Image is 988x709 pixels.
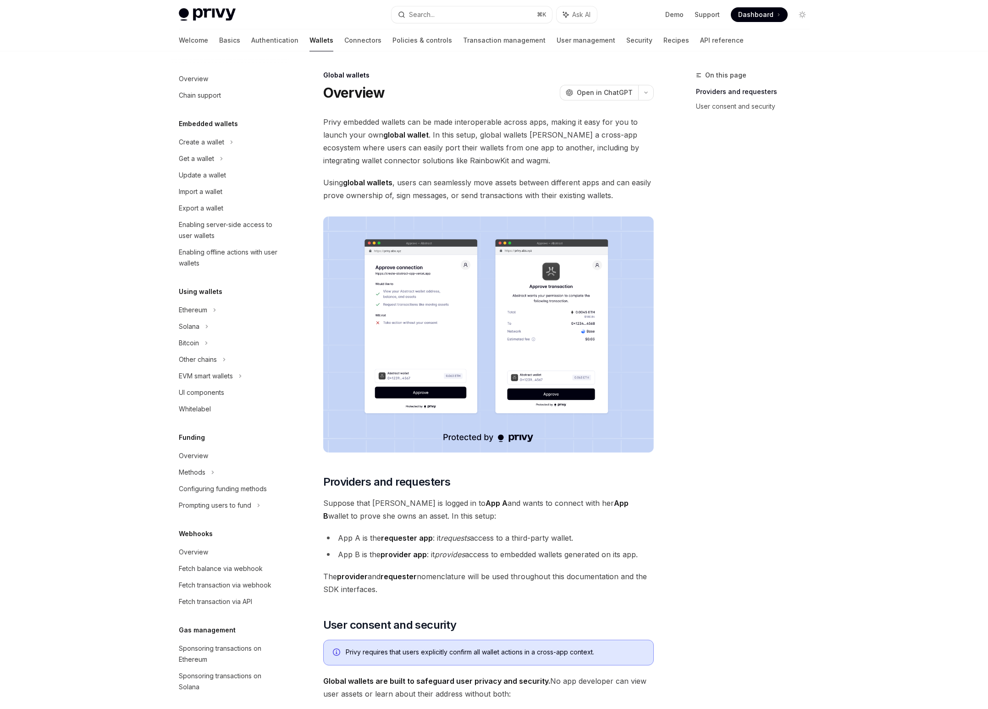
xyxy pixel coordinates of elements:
[179,643,283,665] div: Sponsoring transactions on Ethereum
[572,10,591,19] span: Ask AI
[323,176,654,202] span: Using , users can seamlessly move assets between different apps and can easily prove ownership of...
[323,497,654,522] span: Suppose that [PERSON_NAME] is logged in to and wants to connect with her wallet to prove she owns...
[171,668,289,695] a: Sponsoring transactions on Solana
[179,247,283,269] div: Enabling offline actions with user wallets
[731,7,788,22] a: Dashboard
[323,676,550,686] strong: Global wallets are built to safeguard user privacy and security.
[392,6,552,23] button: Search...⌘K
[251,29,298,51] a: Authentication
[323,216,654,453] img: images/Crossapp.png
[696,99,817,114] a: User consent and security
[577,88,633,97] span: Open in ChatGPT
[323,499,629,521] strong: App B
[171,384,289,401] a: UI components
[179,528,213,539] h5: Webhooks
[557,6,597,23] button: Ask AI
[344,29,381,51] a: Connectors
[323,570,654,596] span: The and nomenclature will be used throughout this documentation and the SDK interfaces.
[179,670,283,692] div: Sponsoring transactions on Solana
[179,596,252,607] div: Fetch transaction via API
[381,572,417,581] strong: requester
[179,219,283,241] div: Enabling server-side access to user wallets
[323,532,654,544] li: App A is the : it access to a third-party wallet.
[346,648,644,658] div: Privy requires that users explicitly confirm all wallet actions in a cross-app context.
[179,371,233,382] div: EVM smart wallets
[179,90,221,101] div: Chain support
[323,84,385,101] h1: Overview
[795,7,810,22] button: Toggle dark mode
[171,183,289,200] a: Import a wallet
[171,167,289,183] a: Update a wallet
[309,29,333,51] a: Wallets
[179,338,199,349] div: Bitcoin
[179,137,224,148] div: Create a wallet
[560,85,638,100] button: Open in ChatGPT
[171,87,289,104] a: Chain support
[179,450,208,461] div: Overview
[665,10,684,19] a: Demo
[463,29,546,51] a: Transaction management
[343,178,392,187] strong: global wallets
[435,550,465,559] em: provides
[383,130,429,139] strong: global wallet
[179,29,208,51] a: Welcome
[171,560,289,577] a: Fetch balance via webhook
[179,203,223,214] div: Export a wallet
[179,625,236,636] h5: Gas management
[696,84,817,99] a: Providers and requesters
[179,8,236,21] img: light logo
[700,29,744,51] a: API reference
[441,533,470,543] em: requests
[179,580,271,591] div: Fetch transaction via webhook
[179,286,222,297] h5: Using wallets
[179,170,226,181] div: Update a wallet
[705,70,746,81] span: On this page
[171,244,289,271] a: Enabling offline actions with user wallets
[557,29,615,51] a: User management
[537,11,546,18] span: ⌘ K
[738,10,773,19] span: Dashboard
[171,200,289,216] a: Export a wallet
[179,354,217,365] div: Other chains
[179,118,238,129] h5: Embedded wallets
[179,404,211,415] div: Whitelabel
[179,321,199,332] div: Solana
[171,71,289,87] a: Overview
[486,499,508,508] strong: App A
[179,500,251,511] div: Prompting users to fund
[171,481,289,497] a: Configuring funding methods
[171,401,289,417] a: Whitelabel
[337,572,368,581] strong: provider
[179,73,208,84] div: Overview
[323,675,654,700] span: No app developer can view user assets or learn about their address without both:
[179,483,267,494] div: Configuring funding methods
[381,533,433,543] strong: requester app
[219,29,240,51] a: Basics
[171,577,289,593] a: Fetch transaction via webhook
[171,544,289,560] a: Overview
[179,153,214,164] div: Get a wallet
[323,71,654,80] div: Global wallets
[171,593,289,610] a: Fetch transaction via API
[179,432,205,443] h5: Funding
[695,10,720,19] a: Support
[323,116,654,167] span: Privy embedded wallets can be made interoperable across apps, making it easy for you to launch yo...
[663,29,689,51] a: Recipes
[409,9,435,20] div: Search...
[179,387,224,398] div: UI components
[333,648,342,658] svg: Info
[179,305,207,316] div: Ethereum
[171,216,289,244] a: Enabling server-side access to user wallets
[171,640,289,668] a: Sponsoring transactions on Ethereum
[323,618,457,632] span: User consent and security
[381,550,427,559] strong: provider app
[392,29,452,51] a: Policies & controls
[179,563,263,574] div: Fetch balance via webhook
[171,448,289,464] a: Overview
[323,548,654,561] li: App B is the : it access to embedded wallets generated on its app.
[179,186,222,197] div: Import a wallet
[323,475,451,489] span: Providers and requesters
[179,547,208,558] div: Overview
[179,467,205,478] div: Methods
[626,29,652,51] a: Security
